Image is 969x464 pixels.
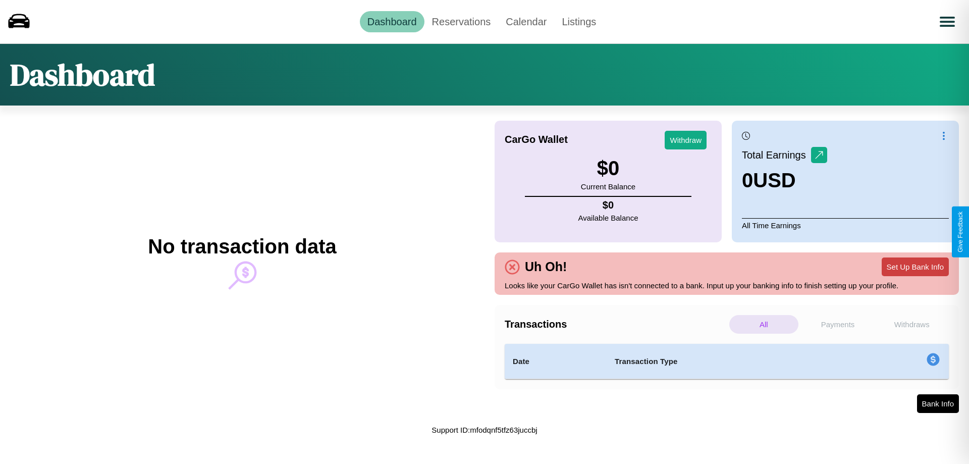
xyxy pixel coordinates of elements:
button: Open menu [933,8,961,36]
p: Payments [803,315,873,334]
h2: No transaction data [148,235,336,258]
p: All Time Earnings [742,218,949,232]
p: Available Balance [578,211,638,225]
button: Withdraw [665,131,707,149]
h4: Transaction Type [615,355,844,368]
a: Listings [554,11,604,32]
table: simple table [505,344,949,379]
div: Give Feedback [957,212,964,252]
h4: Uh Oh! [520,260,572,274]
h4: Transactions [505,319,727,330]
button: Set Up Bank Info [882,257,949,276]
button: Bank Info [917,394,959,413]
a: Calendar [498,11,554,32]
h4: Date [513,355,599,368]
p: Support ID: mfodqnf5tfz63juccbj [432,423,537,437]
p: Withdraws [877,315,946,334]
h4: $ 0 [578,199,638,211]
p: All [729,315,798,334]
h1: Dashboard [10,54,155,95]
p: Looks like your CarGo Wallet has isn't connected to a bank. Input up your banking info to finish ... [505,279,949,292]
a: Dashboard [360,11,424,32]
a: Reservations [424,11,499,32]
h4: CarGo Wallet [505,134,568,145]
p: Total Earnings [742,146,811,164]
p: Current Balance [581,180,635,193]
h3: 0 USD [742,169,827,192]
h3: $ 0 [581,157,635,180]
